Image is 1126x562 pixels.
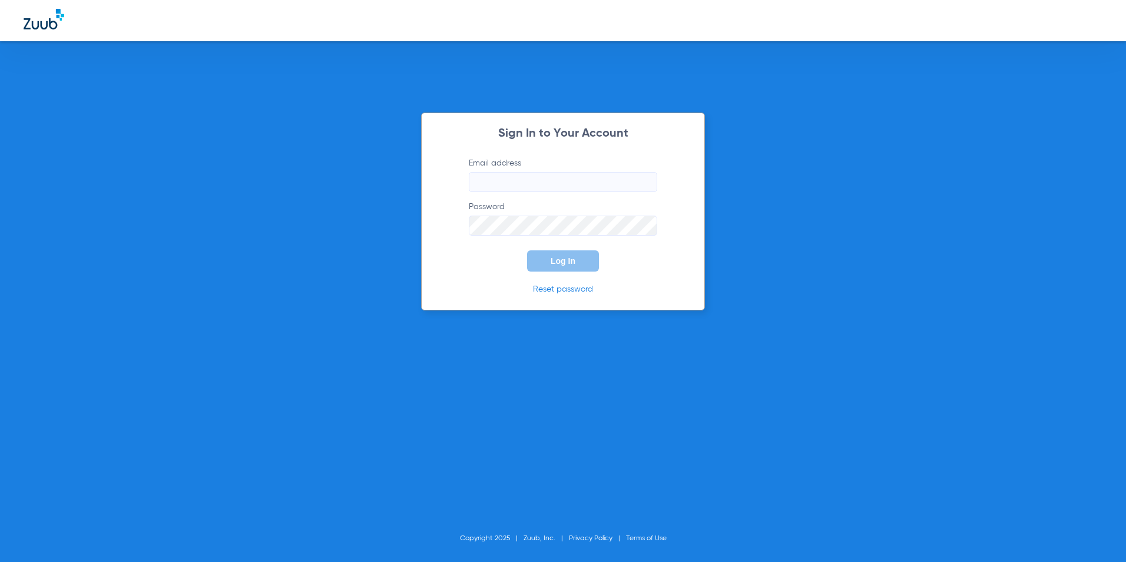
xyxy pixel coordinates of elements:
span: Log In [551,256,575,266]
a: Reset password [533,285,593,293]
button: Log In [527,250,599,272]
a: Privacy Policy [569,535,612,542]
img: Zuub Logo [24,9,64,29]
input: Password [469,216,657,236]
label: Password [469,201,657,236]
li: Copyright 2025 [460,533,524,544]
li: Zuub, Inc. [524,533,569,544]
a: Terms of Use [626,535,667,542]
h2: Sign In to Your Account [451,128,675,140]
input: Email address [469,172,657,192]
label: Email address [469,157,657,192]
